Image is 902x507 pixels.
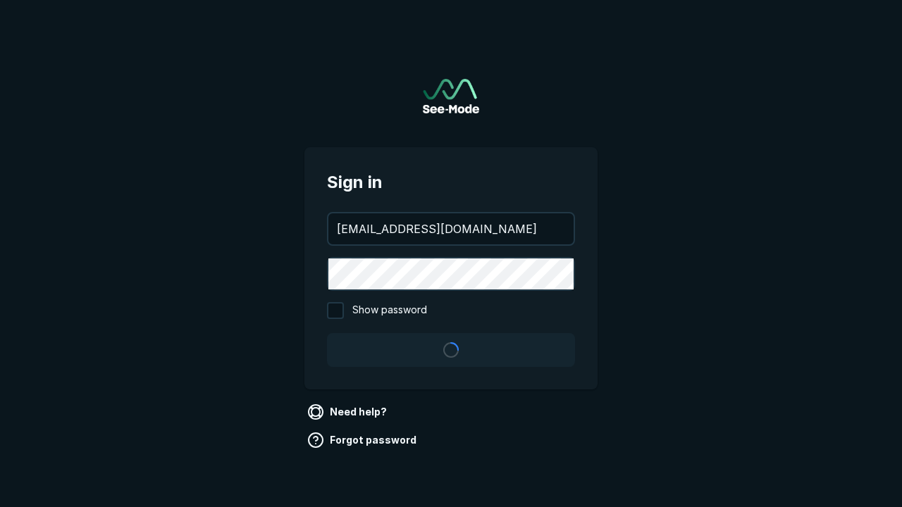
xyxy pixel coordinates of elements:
img: See-Mode Logo [423,79,479,113]
a: Need help? [304,401,393,423]
input: your@email.com [328,213,574,244]
a: Forgot password [304,429,422,451]
span: Show password [352,302,427,319]
a: Go to sign in [423,79,479,113]
span: Sign in [327,170,575,195]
